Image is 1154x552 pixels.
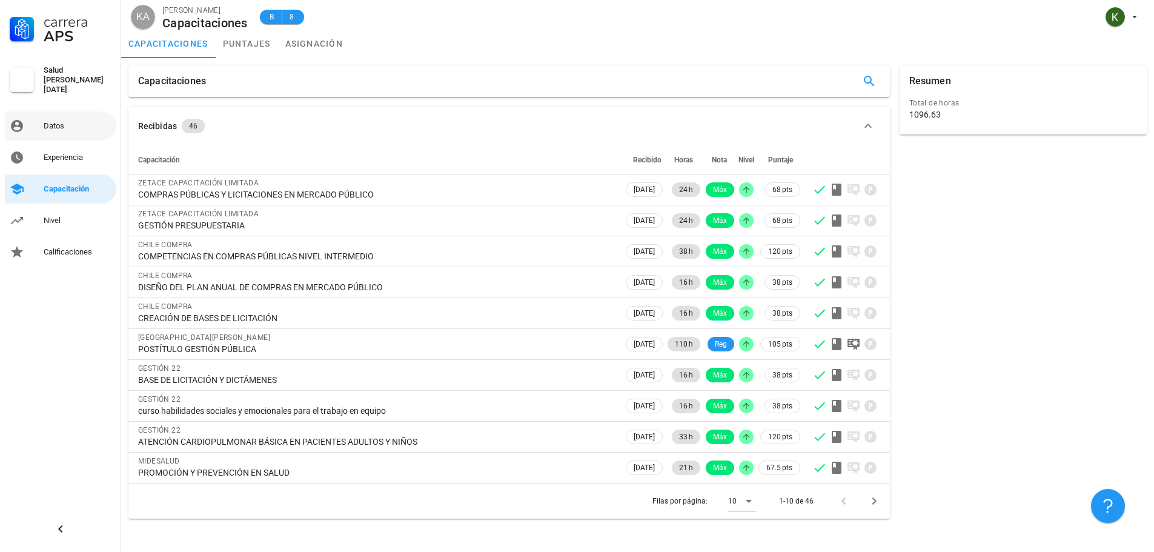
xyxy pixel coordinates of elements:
[863,490,885,512] button: Página siguiente
[138,364,181,373] span: GESTIÓN 22
[679,182,693,197] span: 24 h
[138,156,180,164] span: Capacitación
[772,276,792,288] span: 38 pts
[121,29,216,58] a: capacitaciones
[216,29,278,58] a: puntajes
[713,430,727,444] span: Máx
[713,182,727,197] span: Máx
[138,426,181,434] span: GESTIÓN 22
[138,251,614,262] div: COMPETENCIAS EN COMPRAS PÚBLICAS NIVEL INTERMEDIO
[713,275,727,290] span: Máx
[138,313,614,324] div: CREACIÓN DE BASES DE LICITACIÓN
[162,4,248,16] div: [PERSON_NAME]
[634,338,655,351] span: [DATE]
[772,307,792,319] span: 38 pts
[5,206,116,235] a: Nivel
[1106,7,1125,27] div: avatar
[128,145,623,175] th: Capacitación
[162,16,248,30] div: Capacitaciones
[713,399,727,413] span: Máx
[5,143,116,172] a: Experiencia
[634,368,655,382] span: [DATE]
[131,5,155,29] div: avatar
[679,368,693,382] span: 16 h
[623,145,665,175] th: Recibido
[634,183,655,196] span: [DATE]
[44,247,111,257] div: Calificaciones
[44,216,111,225] div: Nivel
[679,430,693,444] span: 33 h
[738,156,754,164] span: Nivel
[267,11,277,23] span: B
[44,121,111,131] div: Datos
[728,496,737,507] div: 10
[679,275,693,290] span: 16 h
[5,111,116,141] a: Datos
[768,156,793,164] span: Puntaje
[768,245,792,258] span: 120 pts
[138,457,180,465] span: MIDESALUD
[128,107,890,145] button: Recibidas 46
[5,175,116,204] a: Capacitación
[766,462,792,474] span: 67.5 pts
[772,184,792,196] span: 68 pts
[737,145,756,175] th: Nivel
[756,145,803,175] th: Puntaje
[138,241,193,249] span: CHILE COMPRA
[665,145,703,175] th: Horas
[713,368,727,382] span: Máx
[44,65,111,95] div: Salud [PERSON_NAME][DATE]
[138,119,177,133] div: Recibidas
[634,276,655,289] span: [DATE]
[728,491,756,511] div: 10Filas por página:
[287,11,297,23] span: 8
[138,179,259,187] span: ZETACE CAPACITACIÓN LIMITADA
[138,65,206,97] div: Capacitaciones
[679,306,693,321] span: 16 h
[138,189,614,200] div: COMPRAS PÚBLICAS Y LICITACIONES EN MERCADO PÚBLICO
[44,153,111,162] div: Experiencia
[138,467,614,478] div: PROMOCIÓN Y PREVENCIÓN EN SALUD
[909,97,1137,109] div: Total de horas
[634,307,655,320] span: [DATE]
[633,156,662,164] span: Recibido
[138,271,193,280] span: CHILE COMPRA
[634,399,655,413] span: [DATE]
[703,145,737,175] th: Nota
[138,302,193,311] span: CHILE COMPRA
[675,337,693,351] span: 110 h
[138,210,259,218] span: ZETACE CAPACITACIÓN LIMITADA
[909,65,951,97] div: Resumen
[634,245,655,258] span: [DATE]
[634,461,655,474] span: [DATE]
[652,484,756,519] div: Filas por página:
[679,244,693,259] span: 38 h
[713,461,727,475] span: Máx
[713,306,727,321] span: Máx
[713,213,727,228] span: Máx
[189,119,197,133] span: 46
[768,338,792,350] span: 105 pts
[713,244,727,259] span: Máx
[772,400,792,412] span: 38 pts
[138,405,614,416] div: curso habilidades sociales y emocionales para el trabajo en equipo
[138,333,270,342] span: [GEOGRAPHIC_DATA][PERSON_NAME]
[278,29,351,58] a: asignación
[772,214,792,227] span: 68 pts
[634,214,655,227] span: [DATE]
[674,156,693,164] span: Horas
[679,399,693,413] span: 16 h
[138,220,614,231] div: GESTIÓN PRESUPUESTARIA
[44,29,111,44] div: APS
[634,430,655,444] span: [DATE]
[679,461,693,475] span: 21 h
[44,15,111,29] div: Carrera
[138,282,614,293] div: DISEÑO DEL PLAN ANUAL DE COMPRAS EN MERCADO PÚBLICO
[138,395,181,404] span: GESTIÓN 22
[768,431,792,443] span: 120 pts
[138,374,614,385] div: BASE DE LICITACIÓN Y DICTÁMENES
[909,109,941,120] div: 1096.63
[715,337,727,351] span: Reg
[44,184,111,194] div: Capacitación
[136,5,149,29] span: KA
